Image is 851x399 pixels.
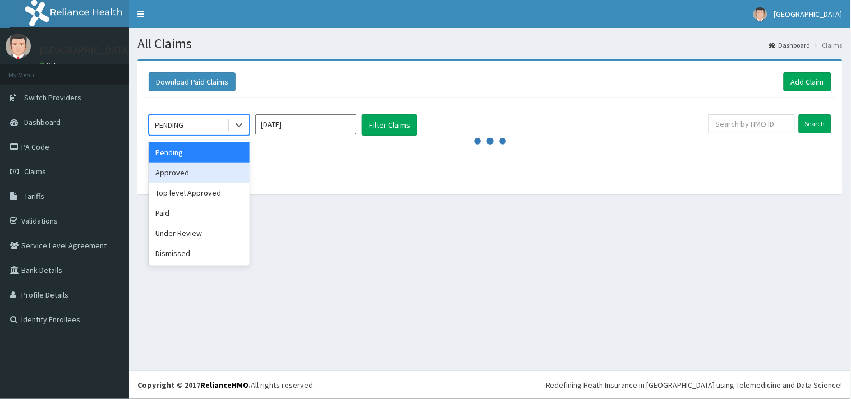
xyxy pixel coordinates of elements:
[149,203,250,223] div: Paid
[473,124,507,158] svg: audio-loading
[129,370,851,399] footer: All rights reserved.
[200,380,249,390] a: RelianceHMO
[812,40,843,50] li: Claims
[137,36,843,51] h1: All Claims
[39,45,132,55] p: [GEOGRAPHIC_DATA]
[24,166,46,177] span: Claims
[39,61,66,69] a: Online
[255,114,356,134] input: Select Month and Year
[774,9,843,19] span: [GEOGRAPHIC_DATA]
[799,114,831,133] input: Search
[155,119,183,131] div: PENDING
[784,72,831,91] a: Add Claim
[24,191,44,201] span: Tariffs
[149,163,250,183] div: Approved
[6,34,31,59] img: User Image
[362,114,417,136] button: Filter Claims
[24,117,61,127] span: Dashboard
[546,379,843,391] div: Redefining Heath Insurance in [GEOGRAPHIC_DATA] using Telemedicine and Data Science!
[709,114,795,133] input: Search by HMO ID
[149,243,250,263] div: Dismissed
[149,72,236,91] button: Download Paid Claims
[769,40,811,50] a: Dashboard
[149,142,250,163] div: Pending
[24,92,81,103] span: Switch Providers
[149,223,250,243] div: Under Review
[149,183,250,203] div: Top level Approved
[753,7,767,21] img: User Image
[137,380,251,390] strong: Copyright © 2017 .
